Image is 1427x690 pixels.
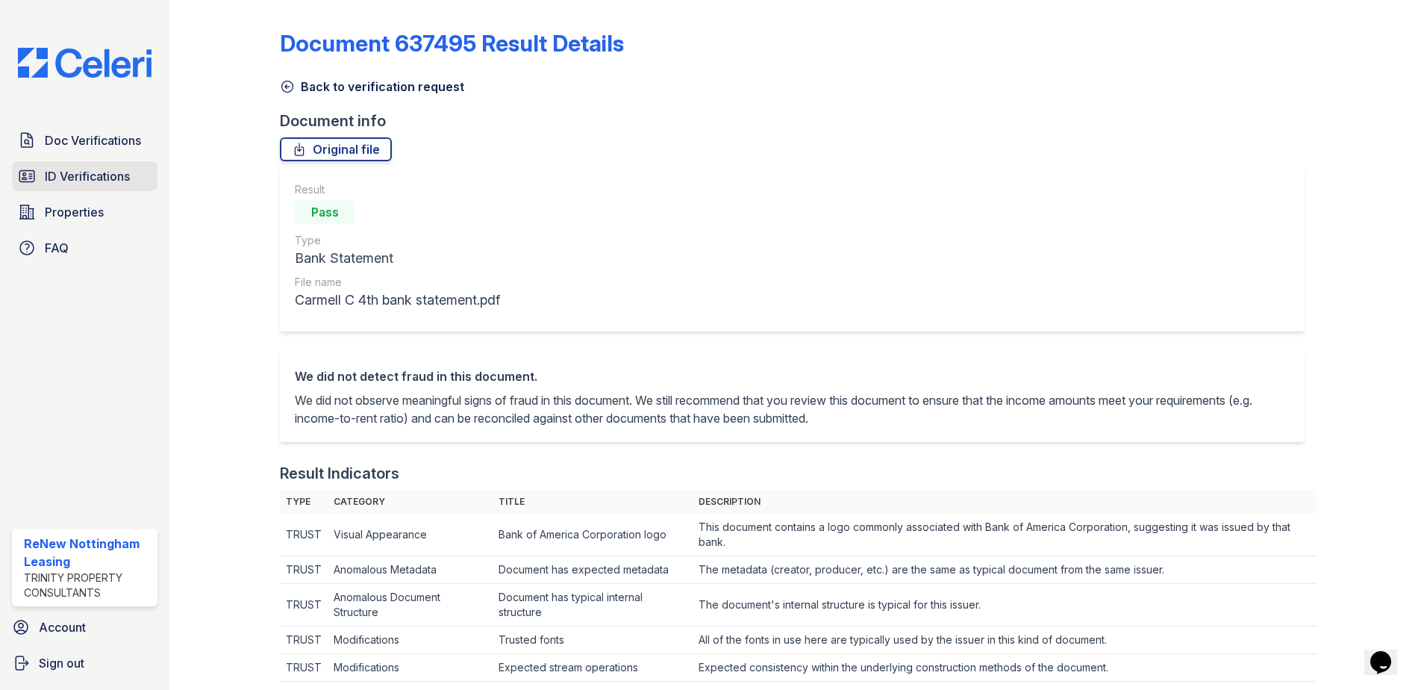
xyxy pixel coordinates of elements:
[328,490,493,514] th: Category
[280,556,328,584] td: TRUST
[295,200,355,224] div: Pass
[693,490,1317,514] th: Description
[295,391,1290,427] p: We did not observe meaningful signs of fraud in this document. We still recommend that you review...
[328,514,493,556] td: Visual Appearance
[45,131,141,149] span: Doc Verifications
[12,233,157,263] a: FAQ
[280,584,328,627] td: TRUST
[280,78,464,96] a: Back to verification request
[24,571,152,600] div: Trinity Property Consultants
[295,233,500,248] div: Type
[493,556,693,584] td: Document has expected metadata
[39,618,86,636] span: Account
[280,137,392,161] a: Original file
[12,161,157,191] a: ID Verifications
[693,514,1317,556] td: This document contains a logo commonly associated with Bank of America Corporation, suggesting it...
[295,367,1290,385] div: We did not detect fraud in this document.
[328,627,493,654] td: Modifications
[328,584,493,627] td: Anomalous Document Structure
[45,239,69,257] span: FAQ
[693,627,1317,654] td: All of the fonts in use here are typically used by the issuer in this kind of document.
[295,290,500,311] div: Carmell C 4th bank statement.pdf
[39,654,84,672] span: Sign out
[280,463,399,484] div: Result Indicators
[6,648,163,678] a: Sign out
[280,627,328,654] td: TRUST
[295,182,500,197] div: Result
[280,654,328,682] td: TRUST
[45,167,130,185] span: ID Verifications
[12,197,157,227] a: Properties
[493,584,693,627] td: Document has typical internal structure
[493,627,693,654] td: Trusted fonts
[6,48,163,78] img: CE_Logo_Blue-a8612792a0a2168367f1c8372b55b34899dd931a85d93a1a3d3e32e68fde9ad4.png
[6,612,163,642] a: Account
[295,275,500,290] div: File name
[280,111,1317,131] div: Document info
[328,556,493,584] td: Anomalous Metadata
[1364,630,1412,675] iframe: chat widget
[328,654,493,682] td: Modifications
[493,490,693,514] th: Title
[693,654,1317,682] td: Expected consistency within the underlying construction methods of the document.
[295,248,500,269] div: Bank Statement
[45,203,104,221] span: Properties
[493,654,693,682] td: Expected stream operations
[280,30,624,57] a: Document 637495 Result Details
[493,514,693,556] td: Bank of America Corporation logo
[693,556,1317,584] td: The metadata (creator, producer, etc.) are the same as typical document from the same issuer.
[280,490,328,514] th: Type
[24,535,152,571] div: ReNew Nottingham Leasing
[280,514,328,556] td: TRUST
[693,584,1317,627] td: The document's internal structure is typical for this issuer.
[12,125,157,155] a: Doc Verifications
